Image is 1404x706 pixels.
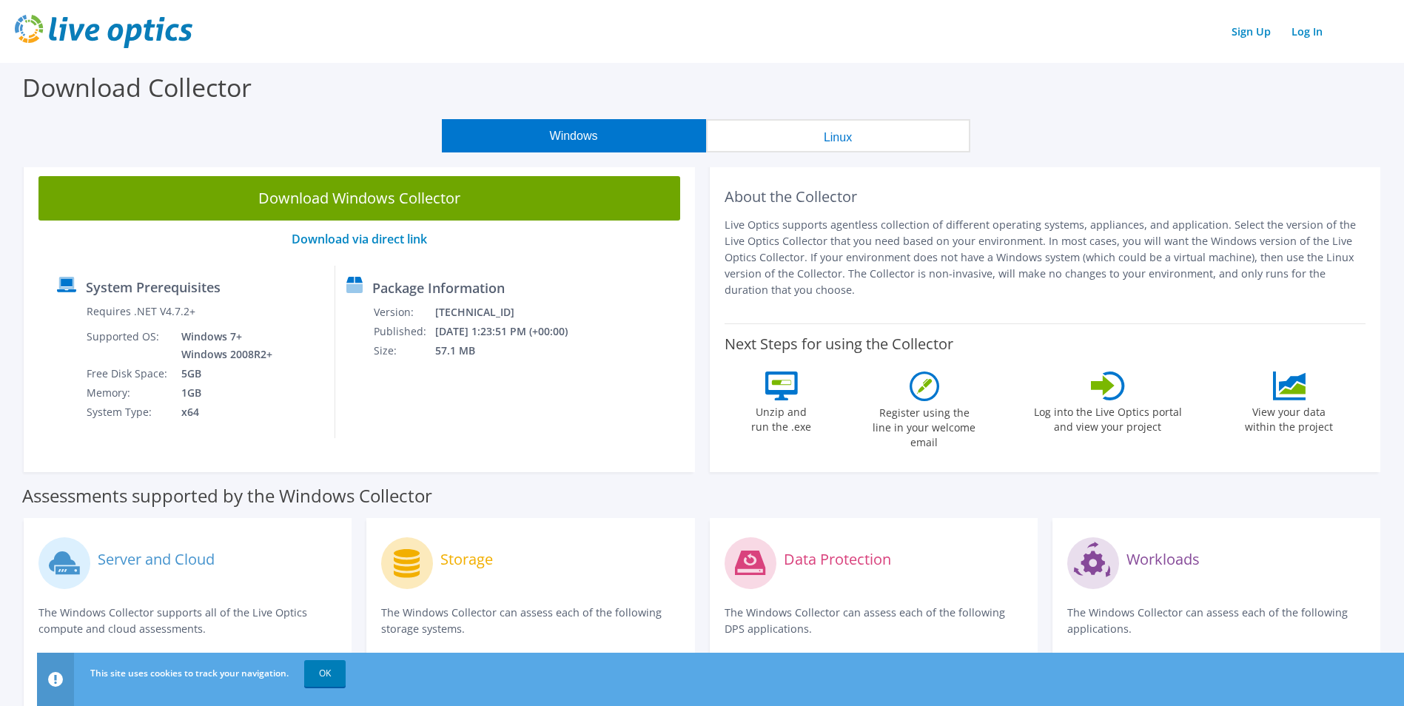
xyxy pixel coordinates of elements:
[304,660,346,687] a: OK
[22,488,432,503] label: Assessments supported by the Windows Collector
[38,605,337,637] p: The Windows Collector supports all of the Live Optics compute and cloud assessments.
[38,176,680,221] a: Download Windows Collector
[725,217,1366,298] p: Live Optics supports agentless collection of different operating systems, appliances, and applica...
[372,280,505,295] label: Package Information
[98,552,215,567] label: Server and Cloud
[434,341,588,360] td: 57.1 MB
[381,605,679,637] p: The Windows Collector can assess each of the following storage systems.
[1224,21,1278,42] a: Sign Up
[442,119,706,152] button: Windows
[87,304,195,319] label: Requires .NET V4.7.2+
[86,383,170,403] td: Memory:
[1126,552,1200,567] label: Workloads
[22,70,252,104] label: Download Collector
[292,231,427,247] a: Download via direct link
[725,188,1366,206] h2: About the Collector
[15,15,192,48] img: live_optics_svg.svg
[373,341,434,360] td: Size:
[784,552,891,567] label: Data Protection
[748,400,816,434] label: Unzip and run the .exe
[434,322,588,341] td: [DATE] 1:23:51 PM (+00:00)
[434,303,588,322] td: [TECHNICAL_ID]
[1284,21,1330,42] a: Log In
[869,401,980,450] label: Register using the line in your welcome email
[170,403,275,422] td: x64
[1236,400,1343,434] label: View your data within the project
[1067,605,1366,637] p: The Windows Collector can assess each of the following applications.
[440,552,493,567] label: Storage
[1033,400,1183,434] label: Log into the Live Optics portal and view your project
[170,327,275,364] td: Windows 7+ Windows 2008R2+
[725,605,1023,637] p: The Windows Collector can assess each of the following DPS applications.
[86,403,170,422] td: System Type:
[86,327,170,364] td: Supported OS:
[86,280,221,295] label: System Prerequisites
[373,322,434,341] td: Published:
[86,364,170,383] td: Free Disk Space:
[90,667,289,679] span: This site uses cookies to track your navigation.
[170,383,275,403] td: 1GB
[373,303,434,322] td: Version:
[725,335,953,353] label: Next Steps for using the Collector
[706,119,970,152] button: Linux
[170,364,275,383] td: 5GB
